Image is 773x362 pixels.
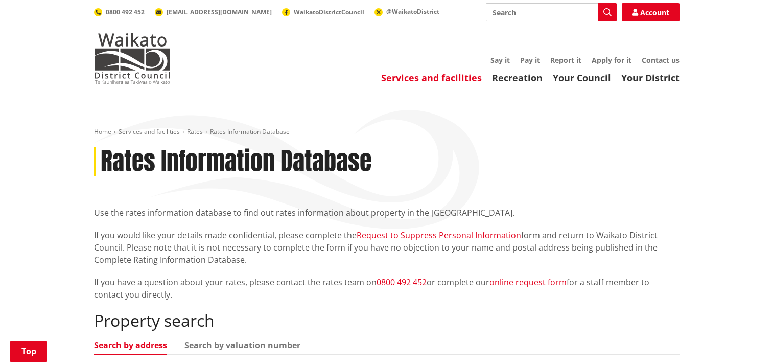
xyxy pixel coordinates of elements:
a: Say it [490,55,510,65]
a: WaikatoDistrictCouncil [282,8,364,16]
a: [EMAIL_ADDRESS][DOMAIN_NAME] [155,8,272,16]
input: Search input [486,3,617,21]
a: @WaikatoDistrict [374,7,439,16]
a: Services and facilities [119,127,180,136]
a: Recreation [492,72,543,84]
span: @WaikatoDistrict [386,7,439,16]
a: Your District [621,72,680,84]
a: Account [622,3,680,21]
h1: Rates Information Database [101,147,371,176]
nav: breadcrumb [94,128,680,137]
p: If you would like your details made confidential, please complete the form and return to Waikato ... [94,229,680,266]
span: 0800 492 452 [106,8,145,16]
img: Waikato District Council - Te Kaunihera aa Takiwaa o Waikato [94,33,171,84]
a: Contact us [642,55,680,65]
a: Report it [550,55,581,65]
a: Request to Suppress Personal Information [357,230,521,241]
a: online request form [489,277,567,288]
a: Pay it [520,55,540,65]
a: Your Council [553,72,611,84]
span: WaikatoDistrictCouncil [294,8,364,16]
a: Search by valuation number [184,341,300,349]
a: Rates [187,127,203,136]
a: Home [94,127,111,136]
a: Apply for it [592,55,631,65]
span: [EMAIL_ADDRESS][DOMAIN_NAME] [167,8,272,16]
a: Top [10,341,47,362]
h2: Property search [94,311,680,330]
a: Search by address [94,341,167,349]
a: 0800 492 452 [377,277,427,288]
a: Services and facilities [381,72,482,84]
p: Use the rates information database to find out rates information about property in the [GEOGRAPHI... [94,207,680,219]
span: Rates Information Database [210,127,290,136]
p: If you have a question about your rates, please contact the rates team on or complete our for a s... [94,276,680,301]
a: 0800 492 452 [94,8,145,16]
